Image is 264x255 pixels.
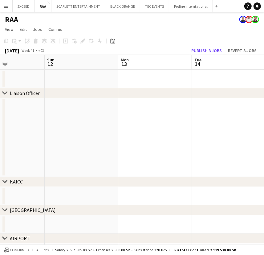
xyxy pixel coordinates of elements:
h1: RAA [5,15,18,24]
button: BLACK ORANGE [105,0,140,12]
a: Edit [17,25,29,33]
button: 2XCEED [13,0,35,12]
div: AIRPORT [10,235,30,241]
div: +03 [38,48,44,53]
div: KAICC [10,179,23,185]
a: Jobs [30,25,45,33]
span: View [5,27,14,32]
span: All jobs [35,248,50,252]
div: [DATE] [5,47,19,54]
div: Liaison Officer [10,90,40,96]
span: Total Confirmed 2 919 530.00 SR [179,248,236,252]
button: RAA [35,0,51,12]
button: Proline Interntational [169,0,213,12]
app-user-avatar: Ouassim Arzouk [252,16,259,23]
div: Salary 2 587 805.00 SR + Expenses 2 900.00 SR + Subsistence 328 825.00 SR = [55,248,236,252]
button: Confirmed [3,247,30,253]
a: View [2,25,16,33]
button: Revert 3 jobs [225,47,259,55]
span: Edit [20,27,27,32]
span: Week 41 [20,48,36,53]
button: Publish 3 jobs [189,47,224,55]
a: Comms [46,25,65,33]
span: Confirmed [10,248,29,252]
button: TEC EVENTS [140,0,169,12]
button: SCARLETT ENTERTAINMENT [51,0,105,12]
div: [GEOGRAPHIC_DATA] [10,207,56,213]
span: Comms [48,27,62,32]
span: Jobs [33,27,42,32]
app-user-avatar: Obada Ghali [246,16,253,23]
app-user-avatar: Jesus Relampagos [239,16,247,23]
